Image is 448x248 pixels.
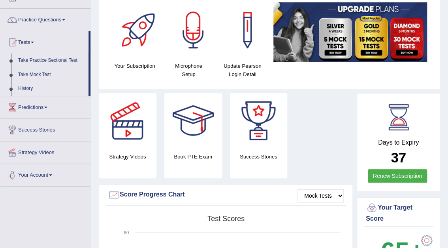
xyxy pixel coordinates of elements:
img: small5.jpg [273,2,427,62]
div: Your Target Score [366,202,431,223]
a: Predictions [0,96,90,116]
h4: Microphone Setup [166,62,211,78]
a: Success Stories [0,119,90,139]
a: Renew Subscription [368,169,427,183]
a: Take Mock Test [15,68,88,82]
h4: Your Subscription [112,62,158,70]
h4: Success Stories [230,153,288,161]
a: Tests [0,31,88,51]
a: Take Practice Sectional Test [15,53,88,68]
h4: Days to Expiry [366,139,431,146]
h4: Book PTE Exam [164,153,222,161]
a: Practice Questions [0,9,90,29]
a: Strategy Videos [0,141,90,161]
b: 37 [391,150,406,165]
div: Score Progress Chart [108,189,344,201]
tspan: Test scores [207,215,245,223]
h4: Update Pearson Login Detail [220,62,265,78]
a: History [15,82,88,96]
h4: Strategy Videos [99,153,156,161]
text: 90 [124,230,129,235]
a: Your Account [0,164,90,184]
